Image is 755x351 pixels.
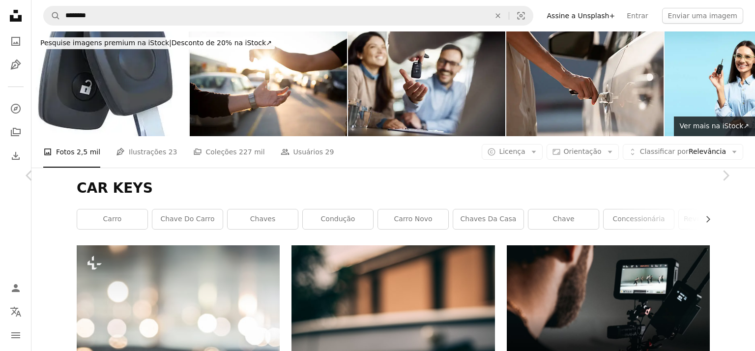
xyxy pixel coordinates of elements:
[325,146,334,157] span: 29
[6,278,26,298] a: Entrar / Cadastrar-se
[6,122,26,142] a: Coleções
[169,146,177,157] span: 23
[378,209,448,229] a: Carro novo
[6,31,26,51] a: Fotos
[239,146,265,157] span: 227 mil
[680,122,749,130] span: Ver mais na iStock ↗
[662,8,743,24] button: Enviar uma imagem
[509,6,533,25] button: Pesquisa visual
[623,144,743,160] button: Classificar porRelevância
[6,99,26,118] a: Explorar
[303,209,373,229] a: condução
[190,31,347,136] img: O seu novo carro espera
[43,6,533,26] form: Pesquise conteúdo visual em todo o site
[640,147,726,157] span: Relevância
[348,31,505,136] img: Here are the keys of your new car!
[506,31,664,136] img: Mulher abrindo a porta de carro
[6,302,26,322] button: Idioma
[228,209,298,229] a: Chaves
[621,8,654,24] a: Entrar
[193,136,265,168] a: Coleções 227 mil
[116,136,177,168] a: Ilustrações 23
[44,6,60,25] button: Pesquise na Unsplash
[564,147,602,155] span: Orientação
[40,39,272,47] span: Desconto de 20% na iStock ↗
[528,209,599,229] a: chave
[547,144,619,160] button: Orientação
[6,325,26,345] button: Menu
[604,209,674,229] a: concessionária
[541,8,621,24] a: Assine a Unsplash+
[40,39,172,47] span: Pesquise imagens premium na iStock |
[487,6,509,25] button: Limpar
[6,55,26,75] a: Ilustrações
[482,144,542,160] button: Licença
[152,209,223,229] a: Chave do carro
[679,209,749,229] a: revendedor de automóveis
[499,147,525,155] span: Licença
[281,136,334,168] a: Usuários 29
[696,128,755,223] a: Próximo
[77,209,147,229] a: carro
[674,117,755,136] a: Ver mais na iStock↗
[453,209,523,229] a: Chaves da casa
[31,31,281,55] a: Pesquise imagens premium na iStock|Desconto de 20% na iStock↗
[640,147,689,155] span: Classificar por
[77,179,710,197] h1: CAR KEYS
[31,31,189,136] img: Isolado chaves do carro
